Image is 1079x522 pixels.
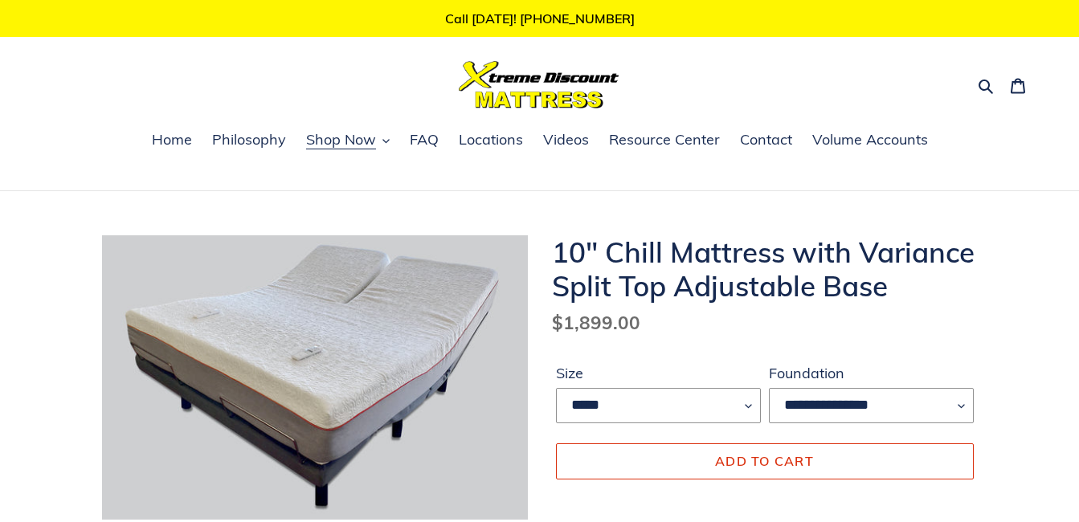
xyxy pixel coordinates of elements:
[715,453,814,469] span: Add to cart
[402,128,447,153] a: FAQ
[535,128,597,153] a: Videos
[601,128,728,153] a: Resource Center
[609,130,720,149] span: Resource Center
[769,362,974,384] label: Foundation
[459,61,619,108] img: Xtreme Discount Mattress
[804,128,936,153] a: Volume Accounts
[410,130,439,149] span: FAQ
[552,311,640,334] span: $1,899.00
[102,235,528,519] img: 10-inch-chill-mattress-with-split-top-variance-adjustable-base
[543,130,589,149] span: Videos
[459,130,523,149] span: Locations
[732,128,800,153] a: Contact
[556,362,761,384] label: Size
[152,130,192,149] span: Home
[556,443,974,479] button: Add to cart
[306,130,376,149] span: Shop Now
[740,130,792,149] span: Contact
[144,128,200,153] a: Home
[552,235,978,303] h1: 10" Chill Mattress with Variance Split Top Adjustable Base
[298,128,398,153] button: Shop Now
[204,128,294,153] a: Philosophy
[212,130,286,149] span: Philosophy
[451,128,531,153] a: Locations
[812,130,928,149] span: Volume Accounts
